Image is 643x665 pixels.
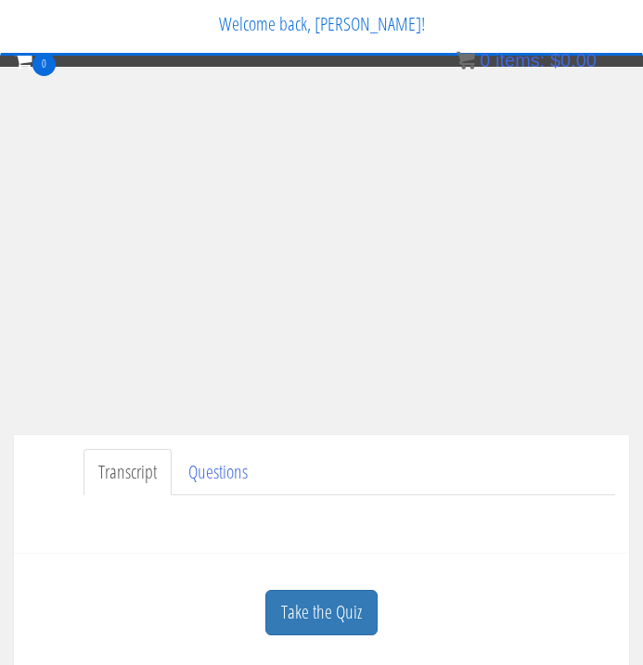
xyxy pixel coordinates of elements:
a: 0 items: $0.00 [457,50,597,70]
span: items: [495,50,545,70]
span: $ [550,50,560,70]
a: Transcript [84,449,172,496]
a: Take the Quiz [265,590,378,635]
span: 0 [480,50,490,70]
a: Questions [174,449,263,496]
bdi: 0.00 [550,50,597,70]
img: icon11.png [457,51,475,70]
p: Welcome back, [PERSON_NAME]! [1,1,642,47]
